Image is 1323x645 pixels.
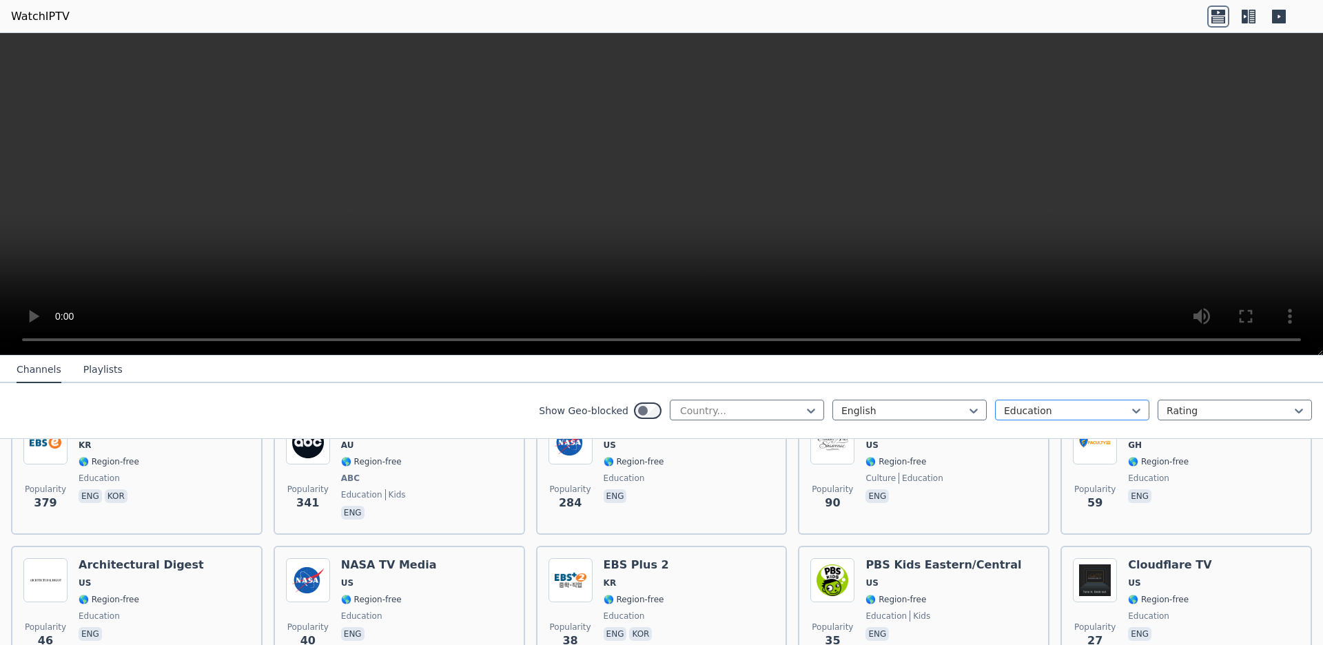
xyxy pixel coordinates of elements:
[287,622,329,633] span: Popularity
[865,594,926,605] span: 🌎 Region-free
[1128,489,1151,503] p: eng
[341,440,354,451] span: AU
[105,489,127,503] p: kor
[1128,473,1169,484] span: education
[1074,622,1116,633] span: Popularity
[341,473,360,484] span: ABC
[11,8,70,25] a: WatchIPTV
[1128,558,1211,572] h6: Cloudflare TV
[899,473,943,484] span: education
[604,456,664,467] span: 🌎 Region-free
[559,495,582,511] span: 284
[341,506,365,520] p: eng
[25,622,66,633] span: Popularity
[865,558,1021,572] h6: PBS Kids Eastern/Central
[604,489,627,503] p: eng
[79,456,139,467] span: 🌎 Region-free
[79,594,139,605] span: 🌎 Region-free
[286,558,330,602] img: NASA TV Media
[604,558,669,572] h6: EBS Plus 2
[23,558,68,602] img: Architectural Digest
[550,484,591,495] span: Popularity
[825,495,840,511] span: 90
[865,456,926,467] span: 🌎 Region-free
[810,420,854,464] img: Classic Arts Showcase
[548,420,593,464] img: NASA TV Public
[550,622,591,633] span: Popularity
[1128,440,1142,451] span: GH
[548,558,593,602] img: EBS Plus 2
[604,577,617,588] span: KR
[296,495,319,511] span: 341
[287,484,329,495] span: Popularity
[25,484,66,495] span: Popularity
[604,627,627,641] p: eng
[79,489,102,503] p: eng
[341,489,382,500] span: education
[79,627,102,641] p: eng
[865,440,878,451] span: US
[1073,558,1117,602] img: Cloudflare TV
[79,440,92,451] span: KR
[23,420,68,464] img: EBS English
[341,558,437,572] h6: NASA TV Media
[604,473,645,484] span: education
[629,627,652,641] p: kor
[1087,495,1102,511] span: 59
[1073,420,1117,464] img: Faculty TV
[34,495,57,511] span: 379
[341,611,382,622] span: education
[865,489,889,503] p: eng
[604,440,616,451] span: US
[604,611,645,622] span: education
[604,594,664,605] span: 🌎 Region-free
[341,594,402,605] span: 🌎 Region-free
[810,558,854,602] img: PBS Kids Eastern/Central
[341,577,353,588] span: US
[1128,627,1151,641] p: eng
[1128,611,1169,622] span: education
[341,627,365,641] p: eng
[341,456,402,467] span: 🌎 Region-free
[865,611,907,622] span: education
[1128,577,1140,588] span: US
[286,420,330,464] img: ABC ME Sydney
[812,622,853,633] span: Popularity
[812,484,853,495] span: Popularity
[865,473,896,484] span: culture
[79,473,120,484] span: education
[79,558,204,572] h6: Architectural Digest
[910,611,930,622] span: kids
[83,357,123,383] button: Playlists
[865,627,889,641] p: eng
[385,489,406,500] span: kids
[1128,456,1189,467] span: 🌎 Region-free
[539,404,628,418] label: Show Geo-blocked
[1128,594,1189,605] span: 🌎 Region-free
[79,577,91,588] span: US
[79,611,120,622] span: education
[1074,484,1116,495] span: Popularity
[17,357,61,383] button: Channels
[865,577,878,588] span: US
